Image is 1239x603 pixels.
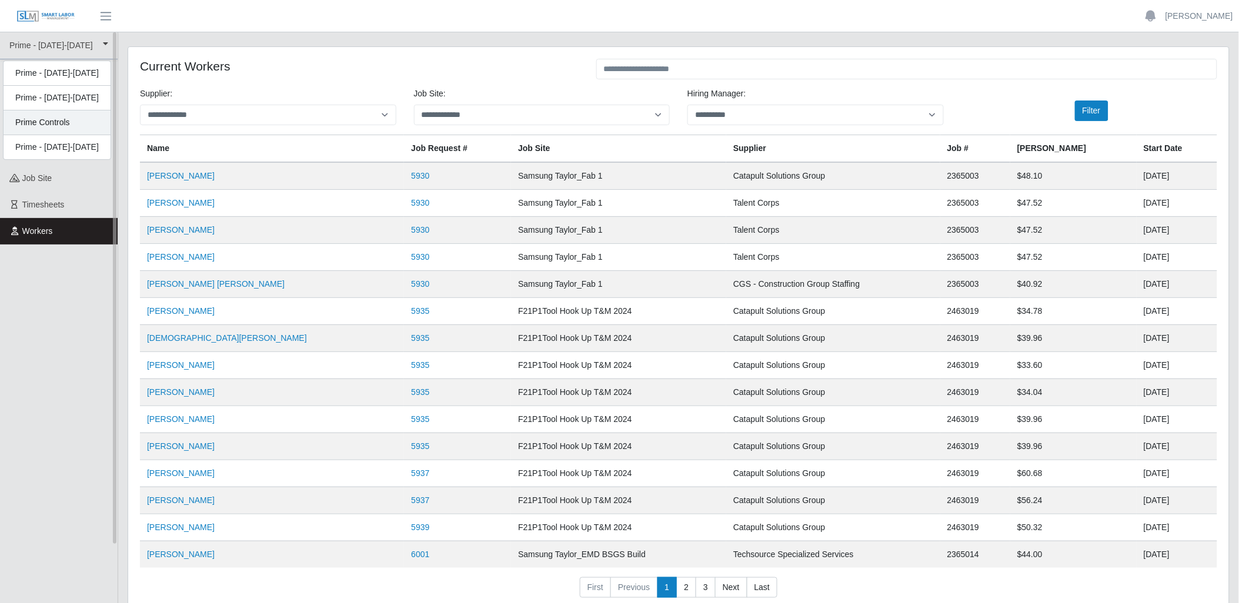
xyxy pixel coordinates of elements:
a: [PERSON_NAME] [147,171,215,180]
td: 2365003 [940,243,1010,270]
td: Samsung Taylor_Fab 1 [511,216,726,243]
a: [PERSON_NAME] [1165,10,1233,22]
a: 5935 [411,387,429,397]
td: F21P1Tool Hook Up T&M 2024 [511,406,726,433]
td: 2365003 [940,270,1010,297]
a: [PERSON_NAME] [147,306,215,316]
a: 5930 [411,225,429,235]
td: $48.10 [1010,162,1137,190]
a: [PERSON_NAME] [147,387,215,397]
a: 5935 [411,414,429,424]
a: [PERSON_NAME] [147,495,215,505]
td: 2463019 [940,487,1010,514]
td: F21P1Tool Hook Up T&M 2024 [511,514,726,541]
td: [DATE] [1137,514,1217,541]
th: job site [511,135,726,162]
label: Supplier: [140,88,172,100]
td: F21P1Tool Hook Up T&M 2024 [511,378,726,406]
td: 2365003 [940,216,1010,243]
td: Catapult Solutions Group [726,297,940,324]
td: Samsung Taylor_Fab 1 [511,162,726,190]
th: [PERSON_NAME] [1010,135,1137,162]
a: 6001 [411,550,429,559]
td: 2463019 [940,351,1010,378]
td: [DATE] [1137,162,1217,190]
td: $33.60 [1010,351,1137,378]
a: [PERSON_NAME] [147,360,215,370]
a: 1 [657,577,677,598]
img: SLM Logo [16,10,75,23]
a: 5939 [411,522,429,532]
td: Talent Corps [726,189,940,216]
a: Next [715,577,747,598]
a: 3 [696,577,716,598]
a: [PERSON_NAME] [PERSON_NAME] [147,279,285,289]
td: [DATE] [1137,189,1217,216]
a: 5930 [411,171,429,180]
a: [PERSON_NAME] [147,198,215,207]
td: Catapult Solutions Group [726,514,940,541]
td: [DATE] [1137,378,1217,406]
td: [DATE] [1137,243,1217,270]
td: [DATE] [1137,541,1217,568]
td: Samsung Taylor_EMD BSGS Build [511,541,726,568]
a: 5935 [411,333,429,343]
td: Catapult Solutions Group [726,324,940,351]
label: Hiring Manager: [687,88,746,100]
td: F21P1Tool Hook Up T&M 2024 [511,487,726,514]
td: Catapult Solutions Group [726,433,940,460]
th: Supplier [726,135,940,162]
td: F21P1Tool Hook Up T&M 2024 [511,324,726,351]
td: $40.92 [1010,270,1137,297]
th: Job # [940,135,1010,162]
a: [PERSON_NAME] [147,550,215,559]
td: 2365014 [940,541,1010,568]
td: Talent Corps [726,243,940,270]
span: Timesheets [22,200,65,209]
td: 2365003 [940,162,1010,190]
a: Last [747,577,777,598]
td: $34.04 [1010,378,1137,406]
td: [DATE] [1137,460,1217,487]
label: job site: [414,88,446,100]
button: Filter [1075,101,1108,121]
td: F21P1Tool Hook Up T&M 2024 [511,460,726,487]
td: Catapult Solutions Group [726,378,940,406]
td: Catapult Solutions Group [726,487,940,514]
a: [PERSON_NAME] [147,225,215,235]
td: Catapult Solutions Group [726,406,940,433]
th: Start Date [1137,135,1217,162]
td: CGS - Construction Group Staffing [726,270,940,297]
td: $56.24 [1010,487,1137,514]
td: $44.00 [1010,541,1137,568]
td: 2463019 [940,433,1010,460]
a: 5937 [411,495,429,505]
td: $47.52 [1010,189,1137,216]
td: Techsource Specialized Services [726,541,940,568]
a: 5937 [411,468,429,478]
td: [DATE] [1137,270,1217,297]
td: [DATE] [1137,351,1217,378]
td: Samsung Taylor_Fab 1 [511,189,726,216]
td: $39.96 [1010,324,1137,351]
td: [DATE] [1137,216,1217,243]
td: 2365003 [940,189,1010,216]
div: Prime Controls [4,110,111,135]
a: 5930 [411,252,429,262]
td: $50.32 [1010,514,1137,541]
td: 2463019 [940,514,1010,541]
a: 2 [676,577,696,598]
div: Prime - [DATE]-[DATE] [4,135,111,159]
td: $60.68 [1010,460,1137,487]
a: 5935 [411,441,429,451]
span: job site [22,173,52,183]
a: [PERSON_NAME] [147,414,215,424]
td: $34.78 [1010,297,1137,324]
a: 5930 [411,198,429,207]
div: Prime - [DATE]-[DATE] [4,86,111,110]
th: Job Request # [404,135,511,162]
td: $47.52 [1010,216,1137,243]
td: 2463019 [940,324,1010,351]
td: Talent Corps [726,216,940,243]
td: 2463019 [940,460,1010,487]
